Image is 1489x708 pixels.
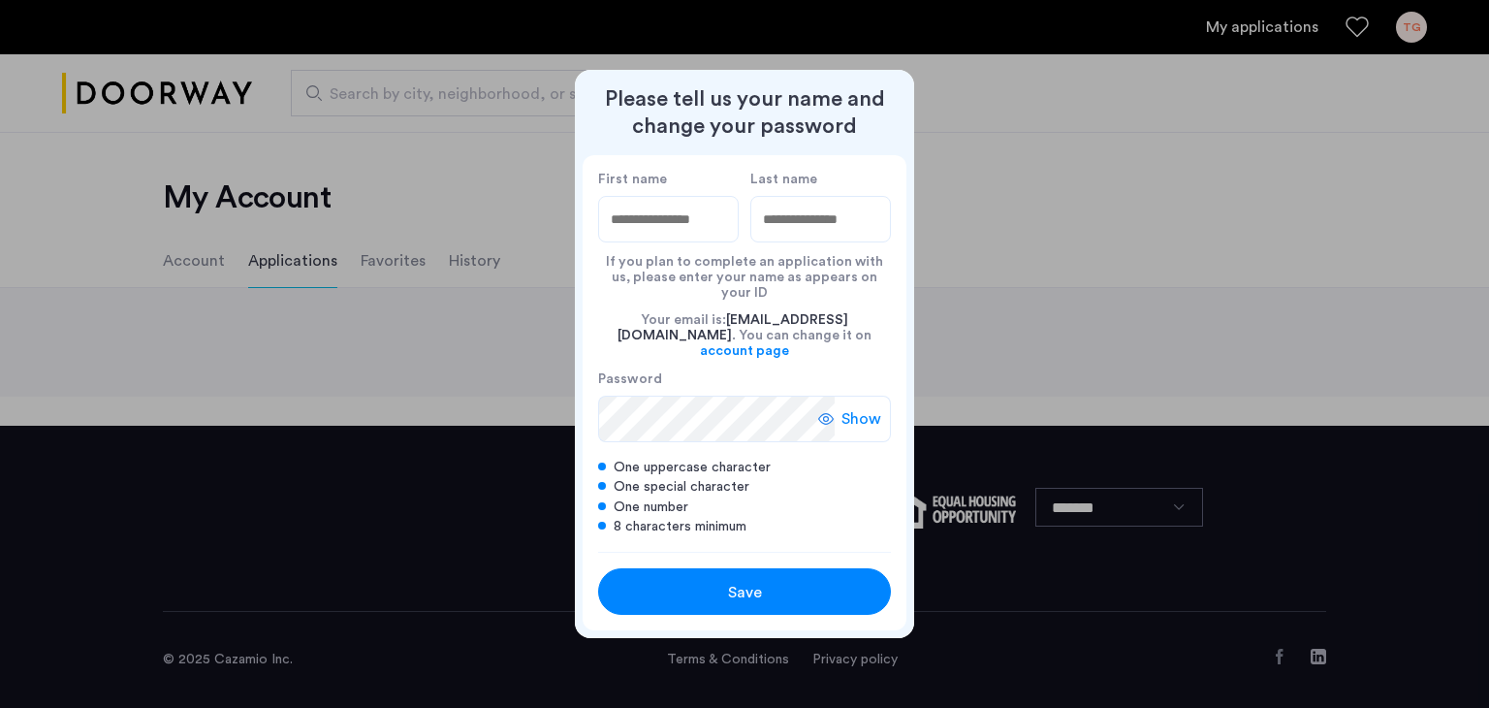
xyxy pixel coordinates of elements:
[598,242,891,301] div: If you plan to complete an application with us, please enter your name as appears on your ID
[598,171,739,188] label: First name
[583,85,906,140] h2: Please tell us your name and change your password
[618,313,848,342] span: [EMAIL_ADDRESS][DOMAIN_NAME]
[700,343,789,359] a: account page
[598,498,891,517] div: One number
[598,458,891,477] div: One uppercase character
[598,517,891,536] div: 8 characters minimum
[598,370,835,388] label: Password
[598,477,891,497] div: One special character
[728,581,762,604] span: Save
[598,301,891,370] div: Your email is: . You can change it on
[598,568,891,615] button: button
[750,171,891,188] label: Last name
[841,407,881,431] span: Show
